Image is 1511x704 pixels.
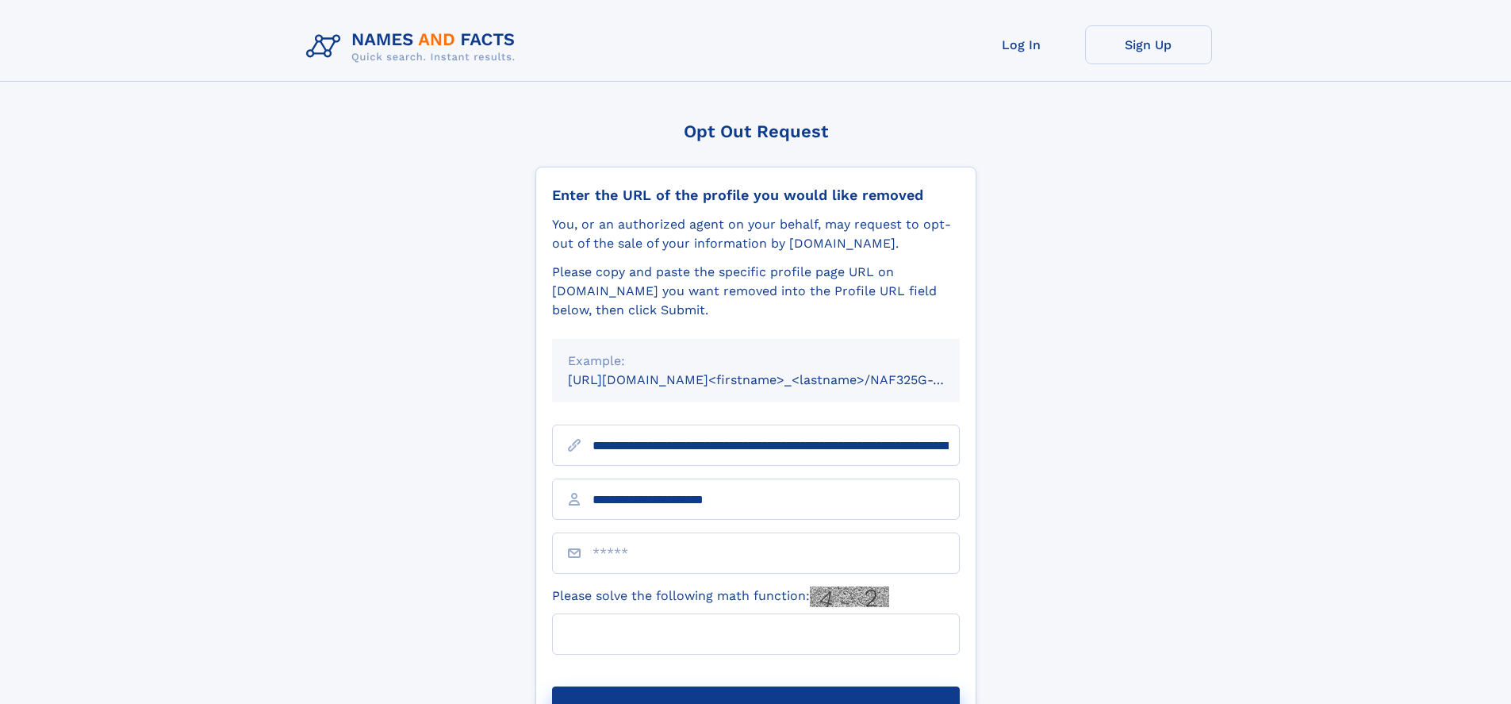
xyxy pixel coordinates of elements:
[568,372,990,387] small: [URL][DOMAIN_NAME]<firstname>_<lastname>/NAF325G-xxxxxxxx
[552,187,960,204] div: Enter the URL of the profile you would like removed
[568,352,944,371] div: Example:
[300,25,528,68] img: Logo Names and Facts
[535,121,976,141] div: Opt Out Request
[958,25,1085,64] a: Log In
[552,215,960,253] div: You, or an authorized agent on your behalf, may request to opt-out of the sale of your informatio...
[1085,25,1212,64] a: Sign Up
[552,263,960,320] div: Please copy and paste the specific profile page URL on [DOMAIN_NAME] you want removed into the Pr...
[552,587,889,607] label: Please solve the following math function:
